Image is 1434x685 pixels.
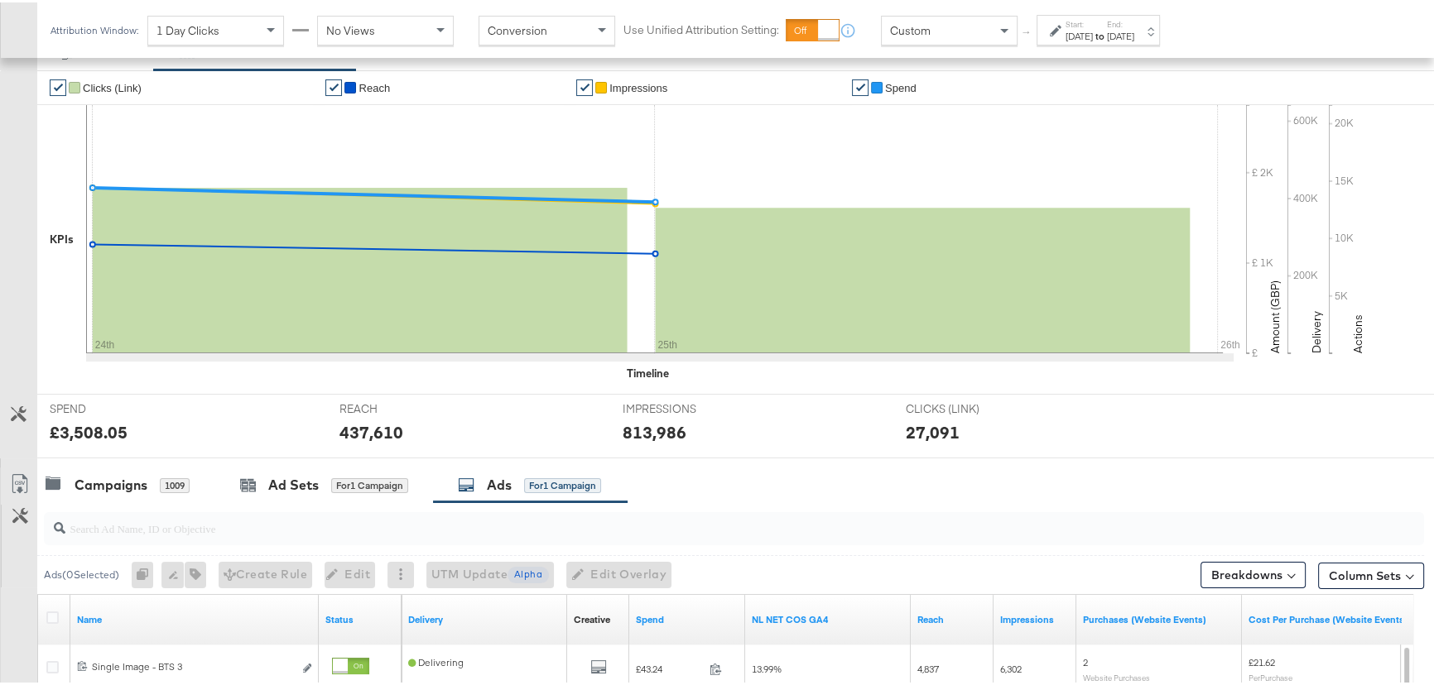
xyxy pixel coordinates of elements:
input: Search Ad Name, ID or Objective [65,503,1299,535]
sub: Website Purchases [1083,670,1150,680]
div: for 1 Campaign [331,476,408,491]
div: Creative [574,611,610,624]
div: Ads [487,473,512,492]
span: 4,837 [917,660,939,673]
a: ✔ [325,77,342,93]
div: Ad Sets [268,473,319,492]
a: Shows the creative associated with your ad. [574,611,610,624]
span: SPEND [50,399,174,414]
div: for 1 Campaign [524,476,601,491]
span: Clicks (Link) [83,79,142,92]
a: NL NET COS GA4 [752,611,904,624]
span: CLICKS (LINK) [906,399,1030,414]
button: Breakdowns [1201,559,1306,586]
span: IMPRESSIONS [623,399,747,414]
div: [DATE] [1066,27,1093,41]
label: End: [1107,17,1134,27]
text: Delivery [1309,309,1324,351]
a: The number of times your ad was served. On mobile apps an ad is counted as served the first time ... [1000,611,1070,624]
div: 27,091 [906,418,960,442]
text: Actions [1350,312,1365,351]
span: Conversion [488,21,547,36]
span: Impressions [609,79,667,92]
span: Spend [885,79,917,92]
div: Attribution Window: [50,22,139,34]
span: 2 [1083,654,1088,666]
span: REACH [339,399,464,414]
label: Use Unified Attribution Setting: [623,20,779,36]
span: Delivering [408,654,464,666]
span: £21.62 [1249,654,1275,666]
div: 1009 [160,476,190,491]
div: 437,610 [339,418,403,442]
a: The number of people your ad was served to. [917,611,987,624]
span: 1 Day Clicks [156,21,219,36]
div: Ads ( 0 Selected) [44,565,119,580]
span: 13.99% [752,660,782,673]
a: The average cost for each purchase tracked by your Custom Audience pixel on your website after pe... [1249,611,1408,624]
a: Ad Name. [77,611,312,624]
span: £43.24 [636,660,703,673]
text: Amount (GBP) [1268,278,1282,351]
a: Shows the current state of your Ad. [325,611,395,624]
label: Start: [1066,17,1093,27]
div: Timeline [627,363,669,379]
div: Single Image - BTS 3 [92,658,293,671]
sub: Per Purchase [1249,670,1292,680]
a: The number of times a purchase was made tracked by your Custom Audience pixel on your website aft... [1083,611,1235,624]
div: 0 [132,559,161,586]
strong: to [1093,27,1107,40]
div: £3,508.05 [50,418,128,442]
a: ✔ [50,77,66,93]
span: Reach [358,79,390,92]
a: ✔ [852,77,869,93]
a: The total amount spent to date. [636,611,739,624]
a: ✔ [576,77,593,93]
button: Column Sets [1318,560,1424,587]
div: 813,986 [623,418,686,442]
span: No Views [326,21,375,36]
span: Custom [890,21,931,36]
span: 6,302 [1000,660,1022,673]
div: [DATE] [1107,27,1134,41]
span: ↑ [1019,28,1035,34]
div: KPIs [50,229,74,245]
div: Campaigns [75,473,147,492]
a: Reflects the ability of your Ad to achieve delivery. [408,611,561,624]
